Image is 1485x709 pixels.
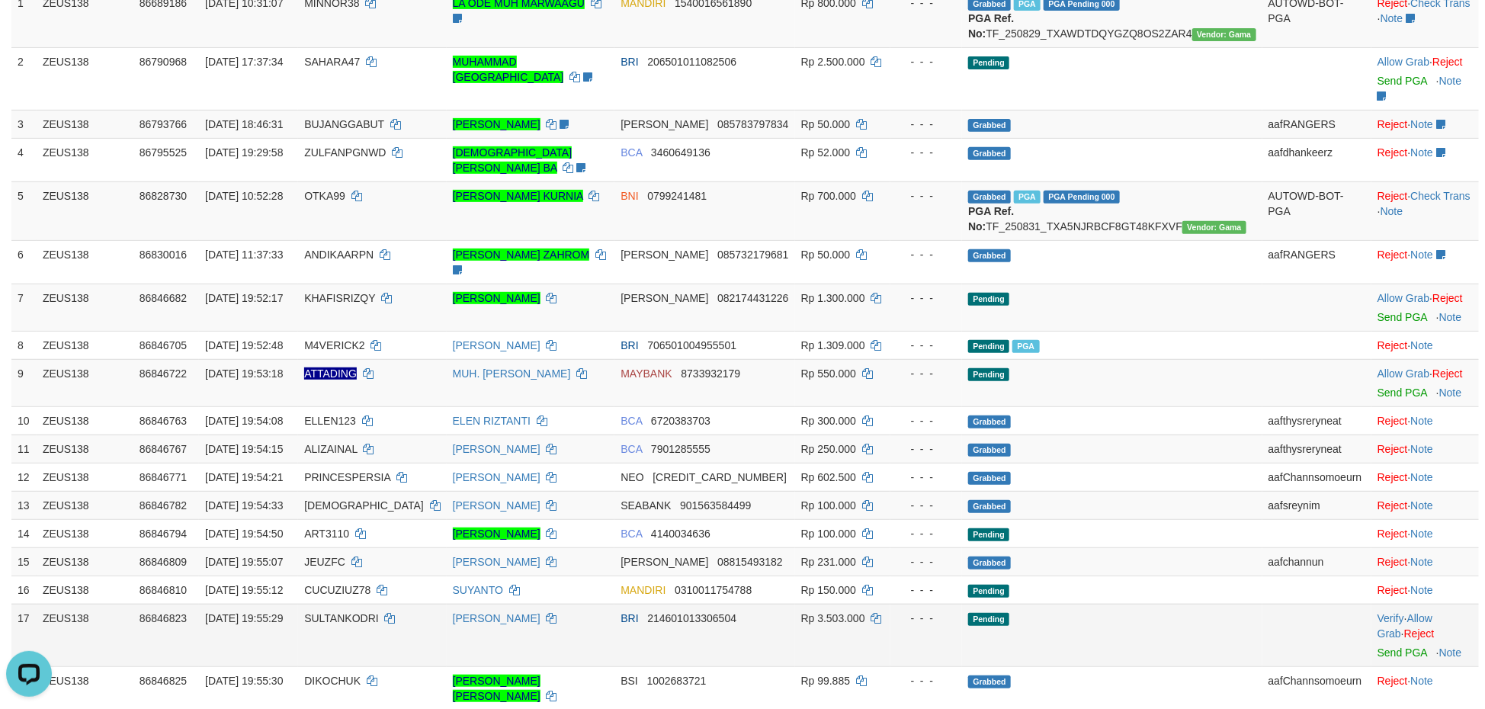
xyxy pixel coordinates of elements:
[896,441,957,457] div: - - -
[11,138,37,181] td: 4
[621,471,643,483] span: NEO
[801,249,851,261] span: Rp 50.000
[140,528,187,540] span: 86846794
[1378,499,1408,512] a: Reject
[140,471,187,483] span: 86846771
[1371,406,1479,435] td: ·
[1262,240,1371,284] td: aafRANGERS
[11,519,37,547] td: 14
[717,118,788,130] span: Copy 085783797834 to clipboard
[621,190,638,202] span: BNI
[1371,284,1479,331] td: ·
[1411,249,1434,261] a: Note
[453,675,540,702] a: [PERSON_NAME] [PERSON_NAME]
[453,339,540,351] a: [PERSON_NAME]
[1411,499,1434,512] a: Note
[1192,28,1256,41] span: Vendor URL: https://trx31.1velocity.biz
[896,498,957,513] div: - - -
[205,584,283,596] span: [DATE] 19:55:12
[453,56,564,83] a: MUHAMMAD [GEOGRAPHIC_DATA]
[453,584,503,596] a: SUYANTO
[651,415,710,427] span: Copy 6720383703 to clipboard
[896,366,957,381] div: - - -
[1439,311,1462,323] a: Note
[968,12,1014,40] b: PGA Ref. No:
[205,190,283,202] span: [DATE] 10:52:28
[453,499,540,512] a: [PERSON_NAME]
[205,499,283,512] span: [DATE] 19:54:33
[304,56,360,68] span: SAHARA47
[621,367,672,380] span: MAYBANK
[453,612,540,624] a: [PERSON_NAME]
[1432,56,1463,68] a: Reject
[801,146,851,159] span: Rp 52.000
[621,499,671,512] span: SEABANK
[37,47,133,110] td: ZEUS138
[801,367,856,380] span: Rp 550.000
[37,547,133,576] td: ZEUS138
[801,56,865,68] span: Rp 2.500.000
[304,367,357,380] span: Nama rekening ada tanda titik/strip, harap diedit
[140,146,187,159] span: 86795525
[1411,415,1434,427] a: Note
[1411,675,1434,687] a: Note
[205,339,283,351] span: [DATE] 19:52:48
[37,181,133,240] td: ZEUS138
[896,117,957,132] div: - - -
[1378,249,1408,261] a: Reject
[37,110,133,138] td: ZEUS138
[37,435,133,463] td: ZEUS138
[205,612,283,624] span: [DATE] 19:55:29
[621,528,642,540] span: BCA
[968,205,1014,233] b: PGA Ref. No:
[205,675,283,687] span: [DATE] 19:55:30
[37,604,133,666] td: ZEUS138
[968,415,1011,428] span: Grabbed
[1014,191,1041,204] span: Marked by aafsreyleap
[896,611,957,626] div: - - -
[1262,181,1371,240] td: AUTOWD-BOT-PGA
[11,240,37,284] td: 6
[1378,443,1408,455] a: Reject
[651,443,710,455] span: Copy 7901285555 to clipboard
[1262,435,1371,463] td: aafthysreryneat
[205,146,283,159] span: [DATE] 19:29:58
[968,191,1011,204] span: Grabbed
[896,54,957,69] div: - - -
[1378,75,1427,87] a: Send PGA
[968,472,1011,485] span: Grabbed
[621,415,642,427] span: BCA
[1411,146,1434,159] a: Note
[304,292,375,304] span: KHAFISRIZQY
[653,471,787,483] span: Copy 5859459265283100 to clipboard
[1378,56,1429,68] a: Allow Grab
[37,519,133,547] td: ZEUS138
[453,367,571,380] a: MUH. [PERSON_NAME]
[304,118,384,130] span: BUJANGGABUT
[11,576,37,604] td: 16
[37,491,133,519] td: ZEUS138
[205,415,283,427] span: [DATE] 19:54:08
[205,292,283,304] span: [DATE] 19:52:17
[205,249,283,261] span: [DATE] 11:37:33
[1371,359,1479,406] td: ·
[11,110,37,138] td: 3
[304,471,390,483] span: PRINCESPERSIA
[11,331,37,359] td: 8
[968,56,1009,69] span: Pending
[1411,471,1434,483] a: Note
[205,118,283,130] span: [DATE] 18:46:31
[1378,646,1427,659] a: Send PGA
[896,290,957,306] div: - - -
[304,249,374,261] span: ANDIKAARPN
[1378,556,1408,568] a: Reject
[621,339,638,351] span: BRI
[647,612,736,624] span: Copy 214601013306504 to clipboard
[11,359,37,406] td: 9
[717,556,783,568] span: Copy 08815493182 to clipboard
[1371,463,1479,491] td: ·
[801,339,865,351] span: Rp 1.309.000
[968,119,1011,132] span: Grabbed
[968,613,1009,626] span: Pending
[621,56,638,68] span: BRI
